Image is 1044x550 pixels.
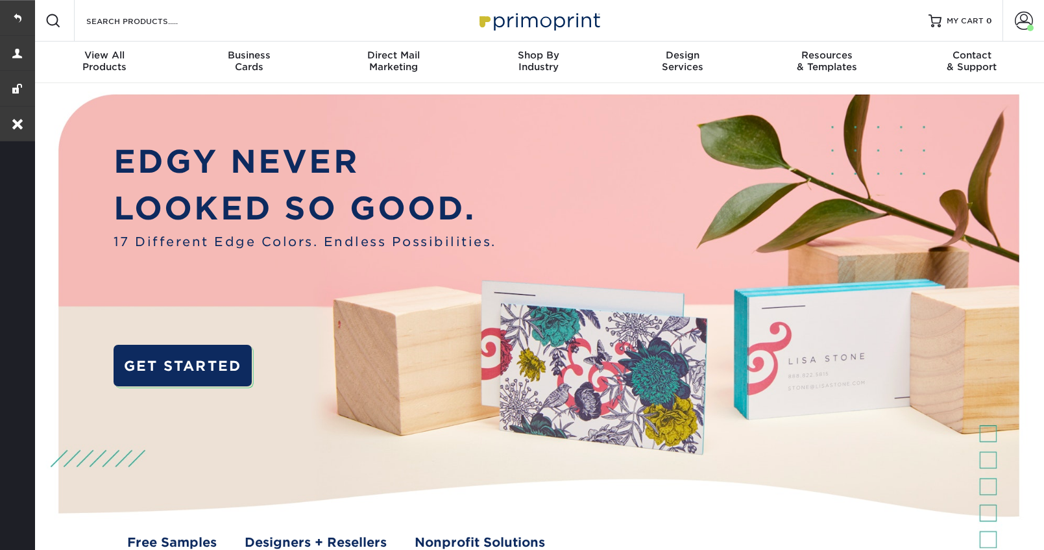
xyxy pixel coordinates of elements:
[85,13,212,29] input: SEARCH PRODUCTS.....
[899,42,1044,83] a: Contact& Support
[611,42,755,83] a: DesignServices
[466,49,611,73] div: Industry
[32,42,177,83] a: View AllProducts
[114,185,496,232] p: LOOKED SO GOOD.
[755,49,900,61] span: Resources
[755,49,900,73] div: & Templates
[899,49,1044,61] span: Contact
[611,49,755,73] div: Services
[755,42,900,83] a: Resources& Templates
[114,232,496,251] span: 17 Different Edge Colors. Endless Possibilities.
[321,42,466,83] a: Direct MailMarketing
[321,49,466,73] div: Marketing
[466,49,611,61] span: Shop By
[474,6,603,34] img: Primoprint
[466,42,611,83] a: Shop ByIndustry
[114,345,252,386] a: GET STARTED
[899,49,1044,73] div: & Support
[611,49,755,61] span: Design
[177,49,322,73] div: Cards
[986,16,992,25] span: 0
[321,49,466,61] span: Direct Mail
[177,49,322,61] span: Business
[32,49,177,73] div: Products
[177,42,322,83] a: BusinessCards
[947,16,984,27] span: MY CART
[32,49,177,61] span: View All
[114,138,496,185] p: EDGY NEVER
